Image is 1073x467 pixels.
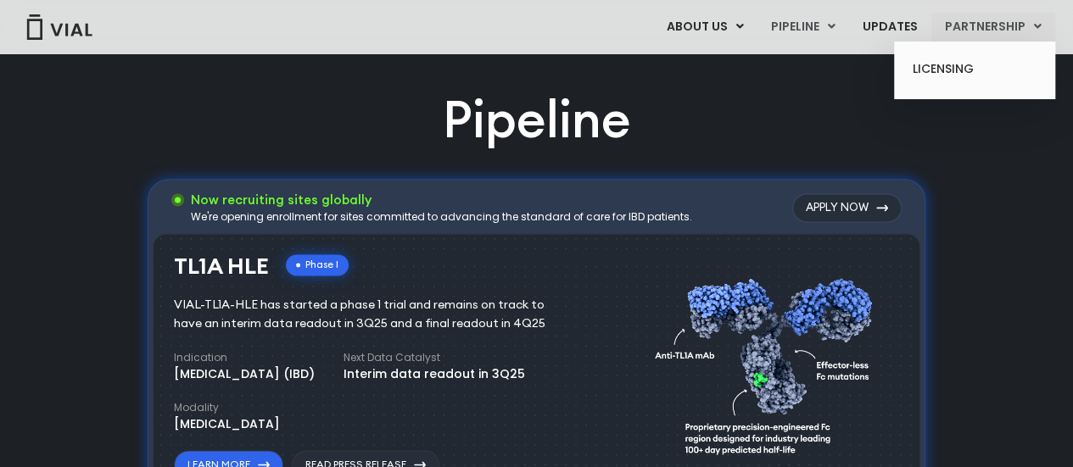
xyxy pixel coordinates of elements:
h4: Indication [174,350,315,365]
h4: Next Data Catalyst [344,350,525,365]
a: ABOUT USMenu Toggle [653,13,757,42]
a: Apply Now [792,193,902,222]
a: LICENSING [900,56,1048,83]
h4: Modality [174,400,280,415]
div: [MEDICAL_DATA] (IBD) [174,365,315,383]
a: PIPELINEMenu Toggle [757,13,848,42]
div: Phase I [286,254,349,275]
div: We're opening enrollment for sites committed to advancing the standard of care for IBD patients. [191,209,692,225]
div: VIAL-TL1A-HLE has started a phase 1 trial and remains on track to have an interim data readout in... [174,296,570,333]
img: Vial Logo [25,14,93,40]
h3: Now recruiting sites globally [191,191,692,209]
div: Interim data readout in 3Q25 [344,365,525,383]
a: UPDATES [849,13,930,42]
h3: TL1A HLE [174,254,269,279]
a: PARTNERSHIPMenu Toggle [931,13,1055,42]
h2: Pipeline [443,85,631,154]
div: [MEDICAL_DATA] [174,415,280,433]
